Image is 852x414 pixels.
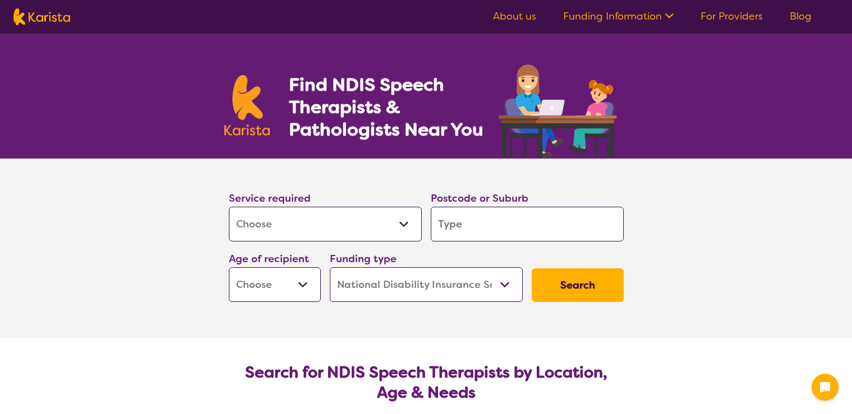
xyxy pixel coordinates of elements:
[229,252,309,266] label: Age of recipient
[229,192,311,205] label: Service required
[490,61,628,159] img: speech-therapy
[701,10,763,23] a: For Providers
[532,268,624,302] button: Search
[431,207,624,241] input: Type
[563,10,674,23] a: Funding Information
[493,10,536,23] a: About us
[289,73,496,141] h1: Find NDIS Speech Therapists & Pathologists Near You
[224,75,270,136] img: Karista logo
[431,192,528,205] label: Postcode or Suburb
[238,362,615,403] h2: Search for NDIS Speech Therapists by Location, Age & Needs
[330,252,397,266] label: Funding type
[13,8,70,25] img: Karista logo
[790,10,812,23] a: Blog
